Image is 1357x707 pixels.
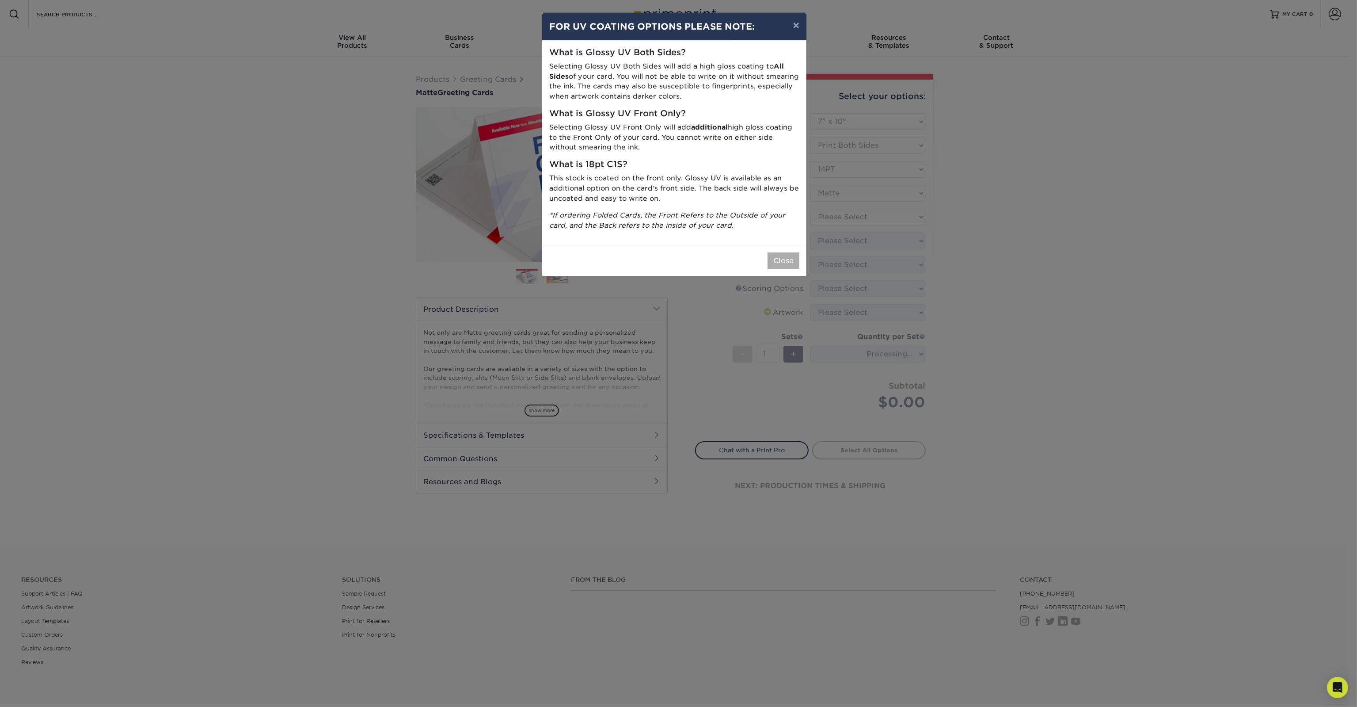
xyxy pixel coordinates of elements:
[549,61,799,102] p: Selecting Glossy UV Both Sides will add a high gloss coating to of your card. You will not be abl...
[549,20,799,33] h4: FOR UV COATING OPTIONS PLEASE NOTE:
[549,160,799,170] h5: What is 18pt C1S?
[549,173,799,203] p: This stock is coated on the front only. Glossy UV is available as an additional option on the car...
[549,109,799,119] h5: What is Glossy UV Front Only?
[768,252,799,269] button: Close
[786,13,806,38] button: ×
[691,123,728,131] strong: additional
[549,211,785,229] i: *If ordering Folded Cards, the Front Refers to the Outside of your card, and the Back refers to t...
[549,62,784,80] strong: All Sides
[549,48,799,58] h5: What is Glossy UV Both Sides?
[1327,677,1348,698] div: Open Intercom Messenger
[549,122,799,153] p: Selecting Glossy UV Front Only will add high gloss coating to the Front Only of your card. You ca...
